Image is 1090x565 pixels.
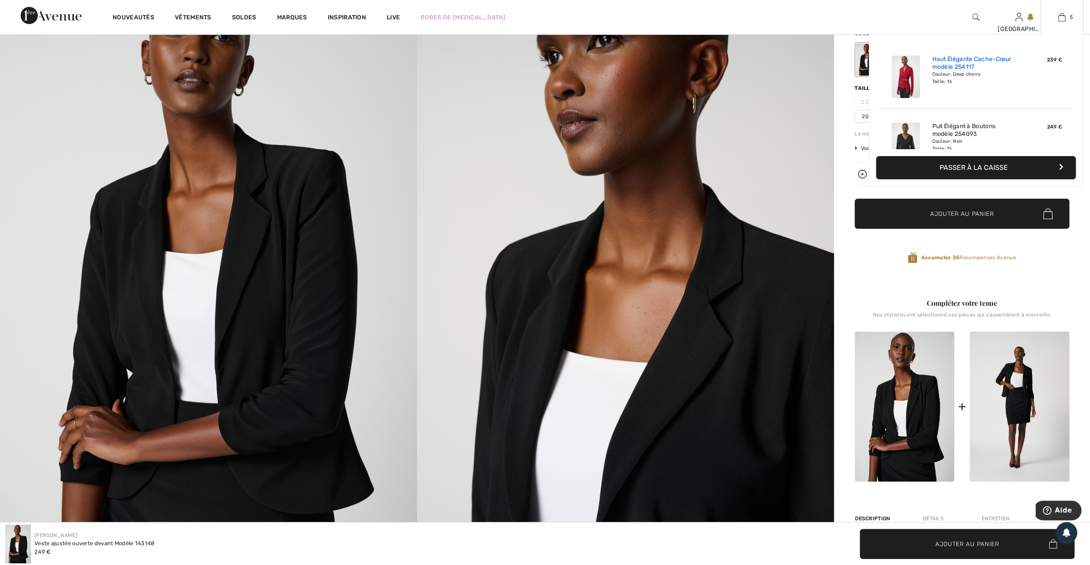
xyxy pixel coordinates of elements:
[958,397,966,416] div: +
[876,156,1076,179] button: Passer à la caisse
[972,12,980,22] img: recherche
[232,14,256,23] a: Soldes
[855,95,876,108] span: 2
[1015,12,1023,22] img: Mes infos
[892,55,920,98] img: Haut Élégante Cache-Cœur modèle 254117
[1041,12,1083,22] a: 5
[1047,124,1063,130] span: 249 €
[1035,501,1081,522] iframe: Ouvre un widget dans lequel vous pouvez trouver plus d’informations
[916,511,951,526] div: Détails
[1070,13,1073,21] span: 5
[855,312,1069,325] div: Nos stylistes ont sélectionné ces pièces qui s'assemblent à merveille.
[34,532,77,538] a: [PERSON_NAME]
[932,138,1017,152] div: Couleur: Noir Taille: 16
[932,123,1017,138] a: Pull Élégant à Boutons modèle 254093
[974,511,1017,526] div: Entretien
[908,252,917,264] img: Récompenses Avenue
[860,529,1075,559] button: Ajouter au panier
[21,7,82,24] img: 1ère Avenue
[930,209,994,218] span: Ajouter au panier
[858,170,867,178] img: Regardez la rediffusion
[1049,539,1057,549] img: Bag.svg
[855,84,1005,92] div: Taille ([GEOGRAPHIC_DATA]/[GEOGRAPHIC_DATA]):
[277,14,307,23] a: Marques
[892,123,920,165] img: Pull Élégant à Boutons modèle 254093
[921,254,1016,261] span: Récompenses Avenue
[855,199,1069,229] button: Ajouter au panier
[998,25,1040,34] div: [GEOGRAPHIC_DATA]
[34,549,51,555] span: 249 €
[866,100,870,104] img: ring-m.svg
[175,14,211,23] a: Vêtements
[855,511,892,526] div: Description
[855,130,1069,138] div: Le mannequin fait 5'9"/175 cm et porte une taille 6.
[1015,13,1023,21] a: Se connecter
[932,55,1017,71] a: Haut Élégante Cache-Cœur modèle 254117
[855,298,1069,308] div: Complétez votre tenue
[935,539,999,548] span: Ajouter au panier
[855,332,954,482] img: Veste Ajustée Ouverte Devant modèle 143148
[970,332,1069,482] img: Jupe Crayon Taille Haute modèle 153071
[328,14,366,23] span: Inspiration
[387,13,400,22] a: Live
[5,525,31,563] img: Veste Ajust&eacute;e Ouverte Devant mod&egrave;le 143148
[1043,208,1053,219] img: Bag.svg
[921,255,959,261] strong: Accumulez 35
[855,110,876,123] span: 20
[1047,57,1063,63] span: 239 €
[855,144,919,152] span: Voir tableau des tailles
[113,14,154,23] a: Nouveautés
[856,43,878,76] div: Noir
[34,539,155,548] div: Veste ajustée ouverte devant Modèle 143148
[1058,12,1066,22] img: Mon panier
[932,71,1017,85] div: Couleur: Deep cherry Taille: 16
[421,13,505,22] a: Robes de [MEDICAL_DATA]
